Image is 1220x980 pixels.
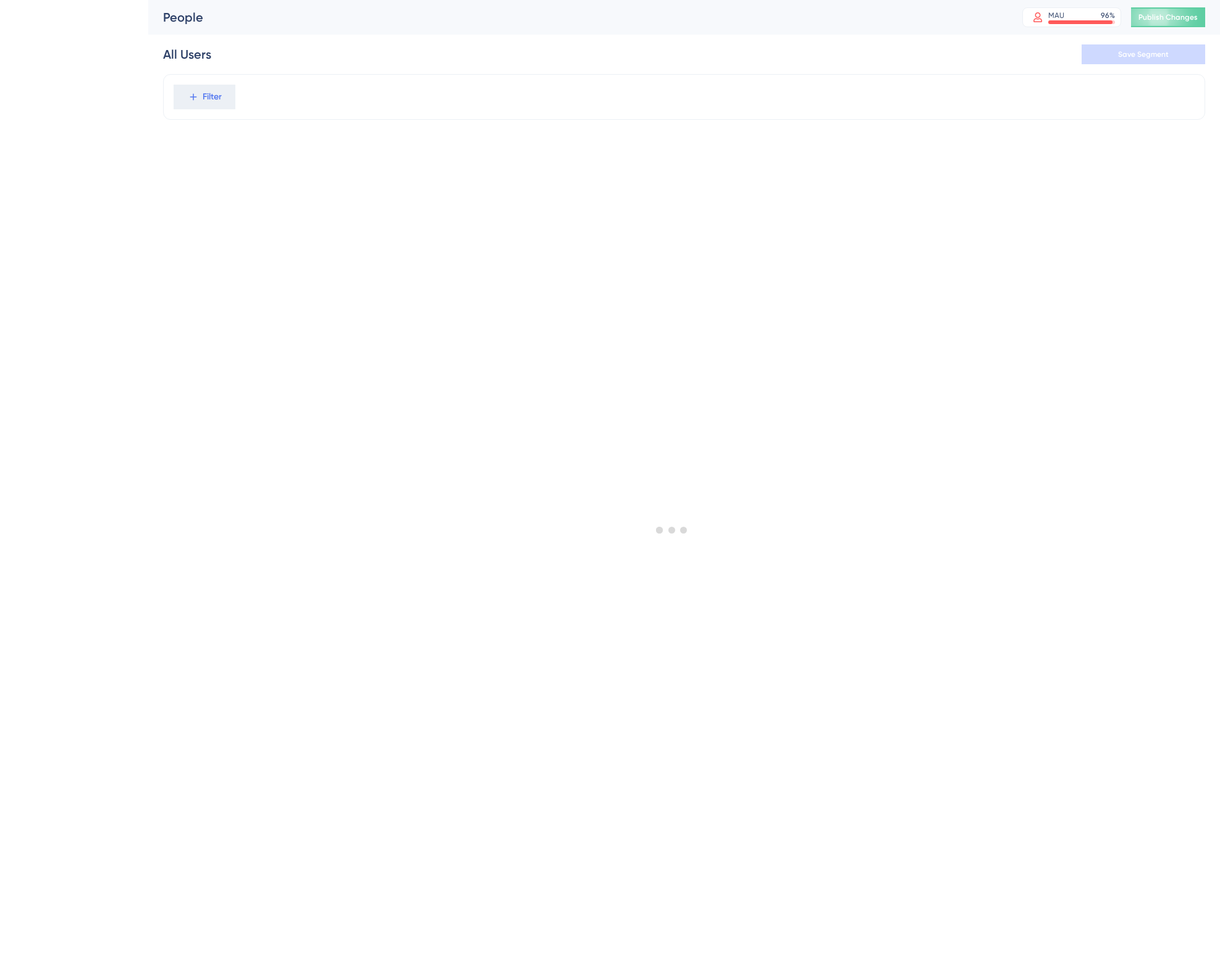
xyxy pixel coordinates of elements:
div: MAU [1048,10,1064,20]
div: 96 % [1101,10,1115,20]
div: All Users [163,46,211,63]
button: Publish Changes [1131,7,1205,27]
span: Save Segment [1118,49,1169,59]
span: Publish Changes [1138,12,1198,22]
button: Save Segment [1082,44,1205,64]
div: People [163,9,991,26]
